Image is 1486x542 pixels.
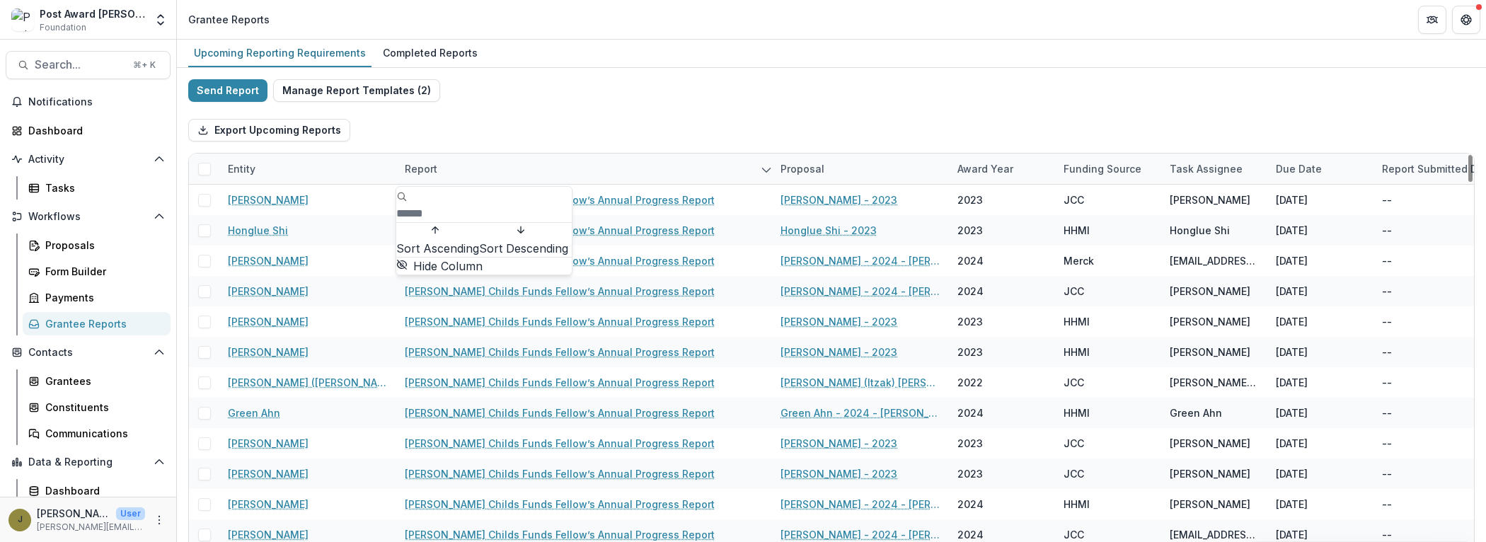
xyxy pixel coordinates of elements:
[1161,161,1251,176] div: Task Assignee
[45,483,159,498] div: Dashboard
[1382,405,1392,420] div: --
[228,284,309,299] a: [PERSON_NAME]
[781,375,940,390] a: [PERSON_NAME] (Itzak) [PERSON_NAME] - 2022
[1064,284,1084,299] div: JCC
[1382,223,1392,238] div: --
[781,527,940,542] a: [PERSON_NAME] - 2024 - [PERSON_NAME] Memorial Fund - Fellowship Application
[957,405,984,420] div: 2024
[228,314,309,329] a: [PERSON_NAME]
[45,264,159,279] div: Form Builder
[396,154,772,184] div: Report
[28,123,159,138] div: Dashboard
[37,506,110,521] p: [PERSON_NAME]
[1452,6,1480,34] button: Get Help
[1382,436,1392,451] div: --
[1418,6,1446,34] button: Partners
[6,51,171,79] button: Search...
[35,58,125,71] span: Search...
[1382,284,1392,299] div: --
[949,154,1055,184] div: Award Year
[188,40,371,67] a: Upcoming Reporting Requirements
[781,192,897,207] a: [PERSON_NAME] - 2023
[396,241,479,255] span: Sort Ascending
[228,253,309,268] a: [PERSON_NAME]
[957,223,983,238] div: 2023
[1170,223,1230,238] div: Honglue Shi
[1170,436,1250,451] div: [PERSON_NAME]
[396,258,483,275] button: Hide Column
[6,205,171,228] button: Open Workflows
[781,345,897,359] a: [PERSON_NAME] - 2023
[1170,192,1250,207] div: [PERSON_NAME]
[188,12,270,27] div: Grantee Reports
[23,312,171,335] a: Grantee Reports
[228,192,309,207] a: [PERSON_NAME]
[1267,185,1373,215] div: [DATE]
[37,521,145,534] p: [PERSON_NAME][EMAIL_ADDRESS][PERSON_NAME][DOMAIN_NAME]
[772,154,949,184] div: Proposal
[23,479,171,502] a: Dashboard
[1267,306,1373,337] div: [DATE]
[957,314,983,329] div: 2023
[1064,527,1084,542] div: JCC
[45,374,159,388] div: Grantees
[1161,154,1267,184] div: Task Assignee
[188,42,371,63] div: Upcoming Reporting Requirements
[23,369,171,393] a: Grantees
[405,345,715,359] a: [PERSON_NAME] Childs Funds Fellow’s Annual Progress Report
[151,6,171,34] button: Open entity switcher
[1267,489,1373,519] div: [DATE]
[957,284,984,299] div: 2024
[1267,154,1373,184] div: Due Date
[405,527,715,542] a: [PERSON_NAME] Childs Funds Fellow’s Annual Progress Report
[228,375,388,390] a: [PERSON_NAME] ([PERSON_NAME]
[1382,466,1392,481] div: --
[479,223,568,257] button: Sort Descending
[396,223,479,257] button: Sort Ascending
[45,400,159,415] div: Constituents
[1170,466,1250,481] div: [PERSON_NAME]
[188,119,350,142] button: Export Upcoming Reports
[1064,314,1090,329] div: HHMI
[1170,375,1259,390] div: [PERSON_NAME] ([PERSON_NAME]
[1382,314,1392,329] div: --
[23,286,171,309] a: Payments
[957,375,983,390] div: 2022
[18,515,23,524] div: Jamie
[781,497,940,512] a: [PERSON_NAME] - 2024 - [PERSON_NAME] Childs Memorial Fund - Fellowship Application
[1170,405,1222,420] div: Green Ahn
[1267,428,1373,459] div: [DATE]
[957,466,983,481] div: 2023
[1267,161,1330,176] div: Due Date
[6,119,171,142] a: Dashboard
[228,497,309,512] a: [PERSON_NAME]
[45,180,159,195] div: Tasks
[1064,223,1090,238] div: HHMI
[45,290,159,305] div: Payments
[781,284,940,299] a: [PERSON_NAME] - 2024 - [PERSON_NAME] Childs Memorial Fund - Fellowship Application
[781,223,877,238] a: Honglue Shi - 2023
[1382,345,1392,359] div: --
[28,154,148,166] span: Activity
[188,79,267,102] button: Send Report
[228,405,280,420] a: Green Ahn
[273,79,440,102] button: Manage Report Templates (2)
[1064,375,1084,390] div: JCC
[6,451,171,473] button: Open Data & Reporting
[1267,367,1373,398] div: [DATE]
[1267,337,1373,367] div: [DATE]
[1064,253,1094,268] div: Merck
[405,375,715,390] a: [PERSON_NAME] Childs Funds Fellow’s Annual Progress Report
[781,436,897,451] a: [PERSON_NAME] - 2023
[1170,253,1259,268] div: [EMAIL_ADDRESS][DOMAIN_NAME]
[1170,284,1250,299] div: [PERSON_NAME]
[1267,246,1373,276] div: [DATE]
[405,497,715,512] a: [PERSON_NAME] Childs Funds Fellow’s Annual Progress Report
[1267,215,1373,246] div: [DATE]
[1382,527,1392,542] div: --
[23,233,171,257] a: Proposals
[23,422,171,445] a: Communications
[1382,192,1392,207] div: --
